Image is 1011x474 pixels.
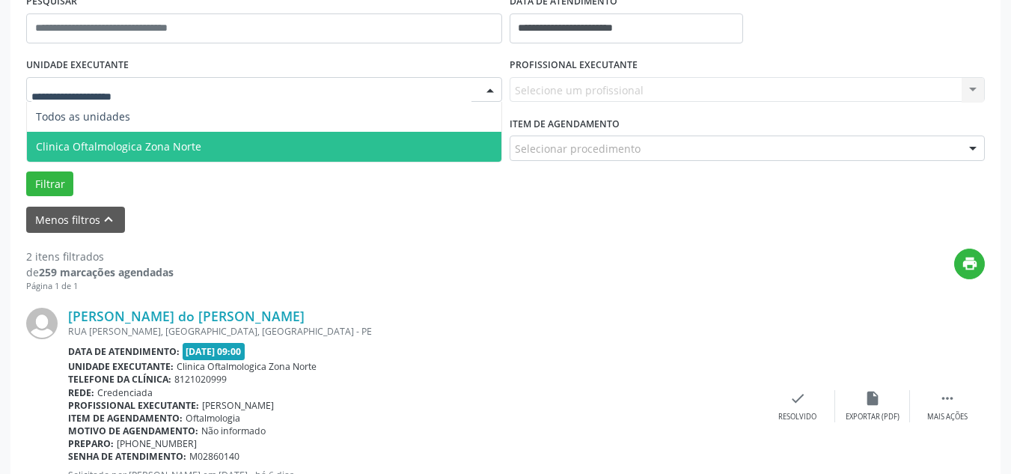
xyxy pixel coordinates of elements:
span: [DATE] 09:00 [183,343,245,360]
div: Resolvido [778,412,816,422]
label: PROFISSIONAL EXECUTANTE [510,54,638,77]
b: Item de agendamento: [68,412,183,425]
strong: 259 marcações agendadas [39,265,174,279]
span: Clinica Oftalmologica Zona Norte [36,139,201,154]
i: keyboard_arrow_up [100,211,117,228]
span: [PERSON_NAME] [202,399,274,412]
i: insert_drive_file [864,390,881,407]
span: Oftalmologia [186,412,240,425]
b: Telefone da clínica: [68,373,171,386]
label: UNIDADE EXECUTANTE [26,54,129,77]
span: Selecionar procedimento [515,141,641,157]
span: M02860140 [189,450,239,463]
span: [PHONE_NUMBER] [117,437,197,450]
b: Preparo: [68,437,114,450]
b: Motivo de agendamento: [68,425,198,437]
button: print [954,249,985,279]
b: Rede: [68,386,94,399]
span: Todos as unidades [36,109,130,124]
span: Credenciada [97,386,153,399]
span: 8121020999 [174,373,227,386]
label: Item de agendamento [510,112,620,136]
span: Clinica Oftalmologica Zona Norte [177,360,317,373]
b: Senha de atendimento: [68,450,186,463]
button: Filtrar [26,171,73,197]
button: Menos filtroskeyboard_arrow_up [26,207,125,233]
div: Mais ações [927,412,968,422]
div: Página 1 de 1 [26,280,174,293]
div: de [26,264,174,280]
b: Profissional executante: [68,399,199,412]
b: Unidade executante: [68,360,174,373]
a: [PERSON_NAME] do [PERSON_NAME] [68,308,305,324]
i: check [789,390,806,407]
img: img [26,308,58,339]
span: Não informado [201,425,266,437]
i: print [962,255,978,272]
b: Data de atendimento: [68,345,180,358]
i:  [939,390,956,407]
div: Exportar (PDF) [846,412,899,422]
div: 2 itens filtrados [26,249,174,264]
div: RUA [PERSON_NAME], [GEOGRAPHIC_DATA], [GEOGRAPHIC_DATA] - PE [68,325,760,338]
